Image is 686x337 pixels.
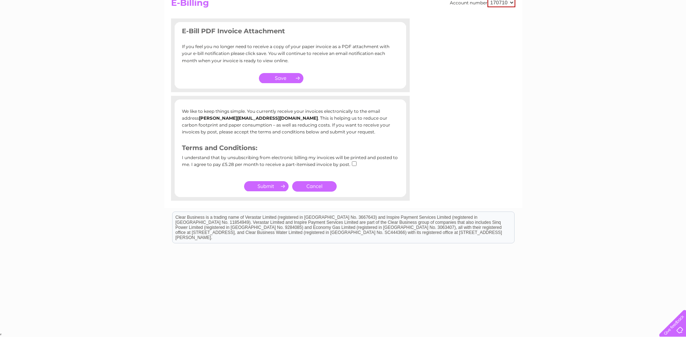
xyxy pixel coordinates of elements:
[244,181,289,191] input: Submit
[182,43,399,64] p: If you feel you no longer need to receive a copy of your paper invoice as a PDF attachment with y...
[182,26,399,39] h3: E-Bill PDF Invoice Attachment
[182,143,399,155] h3: Terms and Conditions:
[292,181,337,192] a: Cancel
[662,31,679,36] a: Log out
[597,31,619,36] a: Telecoms
[638,31,656,36] a: Contact
[24,19,61,41] img: logo.png
[182,108,399,136] p: We like to keep things simple. You currently receive your invoices electronically to the email ad...
[199,115,318,121] b: [PERSON_NAME][EMAIL_ADDRESS][DOMAIN_NAME]
[182,155,399,172] div: I understand that by unsubscribing from electronic billing my invoices will be printed and posted...
[172,4,514,35] div: Clear Business is a trading name of Verastar Limited (registered in [GEOGRAPHIC_DATA] No. 3667643...
[559,31,572,36] a: Water
[550,4,600,13] a: 0333 014 3131
[623,31,634,36] a: Blog
[577,31,593,36] a: Energy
